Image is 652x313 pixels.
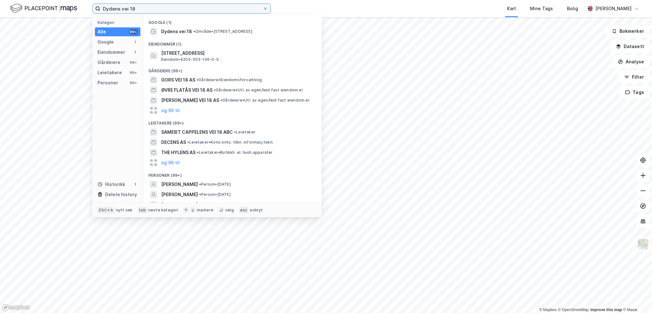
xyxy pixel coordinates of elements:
[97,181,125,188] div: Historikk
[143,116,322,127] div: Leietakere (99+)
[187,140,274,145] span: Leietaker • Kons.virks. tilkn. informasj.tekn.
[613,55,649,68] button: Analyse
[161,149,196,156] span: THE HYLENS AS
[129,29,138,34] div: 99+
[133,182,138,187] div: 1
[97,28,106,36] div: Alle
[199,192,231,197] span: Person • [DATE]
[161,107,180,114] button: og 96 til
[148,208,178,213] div: neste kategori
[161,139,186,146] span: DECENS AS
[2,304,30,311] a: Mapbox homepage
[199,182,201,187] span: •
[133,50,138,55] div: 1
[530,5,553,12] div: Mine Tags
[250,208,263,213] div: avbryt
[234,130,255,135] span: Leietaker
[143,15,322,26] div: Google (1)
[199,202,243,207] span: Person • 13. des. 1980
[133,39,138,45] div: 1
[97,69,122,76] div: Leietakere
[97,38,114,46] div: Google
[214,88,216,92] span: •
[197,150,199,155] span: •
[197,208,213,213] div: markere
[558,308,589,312] a: OpenStreetMap
[97,48,125,56] div: Eiendommer
[10,3,77,14] img: logo.f888ab2527a4732fd821a326f86c7f29.svg
[161,191,198,198] span: [PERSON_NAME]
[197,150,273,155] span: Leietaker • Butikkh. el. hush.apparater
[161,96,219,104] span: [PERSON_NAME] VEI 18 AS
[199,182,231,187] span: Person • [DATE]
[567,5,578,12] div: Bolig
[97,59,120,66] div: Gårdeiere
[161,49,314,57] span: [STREET_ADDRESS]
[143,63,322,75] div: Gårdeiere (99+)
[161,201,198,209] span: [PERSON_NAME]
[187,140,189,145] span: •
[97,20,140,25] div: Kategori
[161,57,219,62] span: Eiendom • 4203-503-106-0-0
[225,208,234,213] div: velg
[193,29,252,34] span: Område • [STREET_ADDRESS]
[97,207,115,213] div: Ctrl + k
[239,207,249,213] div: esc
[143,37,322,48] div: Eiendommer (1)
[197,77,198,82] span: •
[199,192,201,197] span: •
[220,98,222,103] span: •
[214,88,304,93] span: Gårdeiere • Utl. av egen/leid fast eiendom el.
[129,70,138,75] div: 99+
[116,208,133,213] div: nytt søk
[105,191,137,198] div: Delete history
[220,98,310,103] span: Gårdeiere • Utl. av egen/leid fast eiendom el.
[161,76,195,84] span: GORS VEI 18 AS
[161,128,233,136] span: SAMEIET CAPPELENS VEI 18 ABC
[595,5,632,12] div: [PERSON_NAME]
[143,168,322,179] div: Personer (99+)
[161,181,198,188] span: [PERSON_NAME]
[197,77,262,82] span: Gårdeiere • Eiendomsforvaltning
[161,28,192,35] span: Dydens vei 18
[606,25,649,38] button: Bokmerker
[193,29,195,34] span: •
[138,207,147,213] div: tab
[619,71,649,83] button: Filter
[507,5,516,12] div: Kart
[620,282,652,313] div: Kontrollprogram for chat
[100,4,263,13] input: Søk på adresse, matrikkel, gårdeiere, leietakere eller personer
[97,79,118,87] div: Personer
[637,238,649,250] img: Z
[611,40,649,53] button: Datasett
[161,159,180,167] button: og 96 til
[161,86,212,94] span: ØVRE FLATÅS VEI 18 AS
[620,86,649,99] button: Tags
[129,80,138,85] div: 99+
[620,282,652,313] iframe: Chat Widget
[591,308,622,312] a: Improve this map
[129,60,138,65] div: 99+
[539,308,557,312] a: Mapbox
[234,130,236,134] span: •
[199,202,201,207] span: •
